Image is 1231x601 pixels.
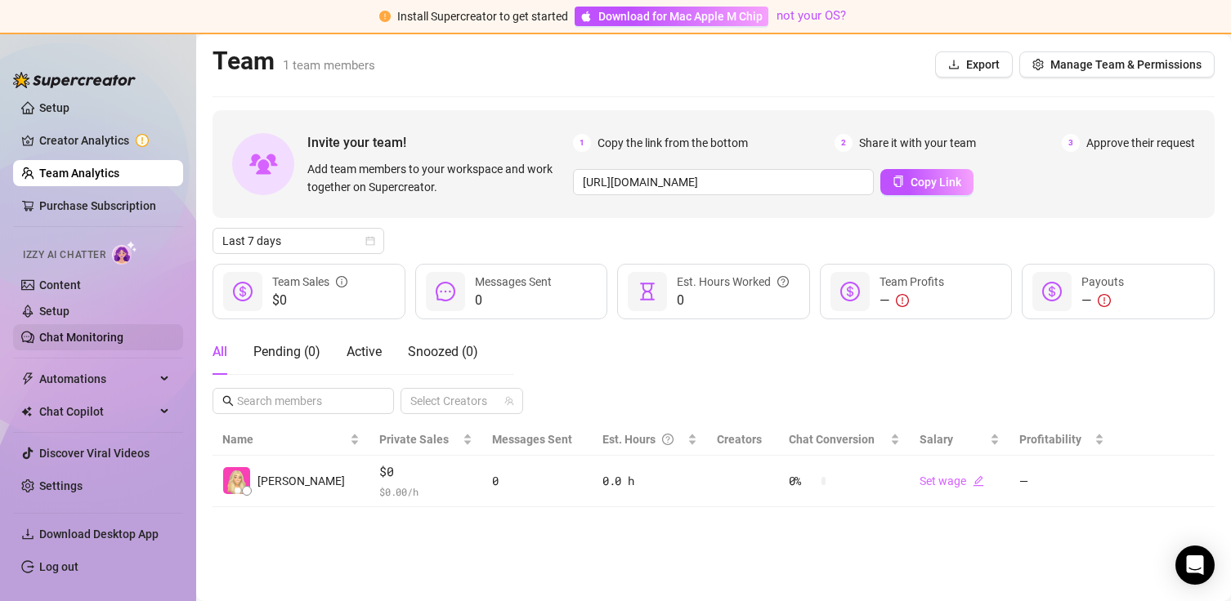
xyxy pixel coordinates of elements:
[257,472,345,490] span: [PERSON_NAME]
[935,51,1013,78] button: Export
[920,433,953,446] span: Salary
[1081,275,1124,288] span: Payouts
[39,560,78,573] a: Log out
[283,58,375,73] span: 1 team members
[253,342,320,362] div: Pending ( 0 )
[39,167,119,180] a: Team Analytics
[379,462,472,482] span: $0
[859,134,976,152] span: Share it with your team
[1019,433,1081,446] span: Profitability
[662,430,674,448] span: question-circle
[1009,456,1114,507] td: —
[598,7,763,25] span: Download for Mac Apple M Chip
[880,275,944,288] span: Team Profits
[39,479,83,492] a: Settings
[222,229,374,253] span: Last 7 days
[237,392,371,410] input: Search members
[677,273,789,291] div: Est. Hours Worked
[21,372,34,385] span: thunderbolt
[213,424,369,456] th: Name
[1042,282,1062,301] span: dollar-circle
[835,134,853,152] span: 2
[408,344,478,359] span: Snoozed ( 0 )
[112,241,137,265] img: AI Chatter
[222,395,234,407] span: search
[39,278,81,292] a: Content
[638,282,657,301] span: hourglass
[896,294,909,307] span: exclamation-circle
[39,305,69,318] a: Setup
[39,366,155,392] span: Automations
[789,433,875,446] span: Chat Conversion
[336,273,347,291] span: info-circle
[13,72,136,88] img: logo-BBDzfeDw.svg
[272,291,347,310] span: $0
[39,528,159,541] span: Download Desktop App
[222,430,347,448] span: Name
[777,8,846,23] a: not your OS?
[966,58,1000,71] span: Export
[602,430,684,448] div: Est. Hours
[911,176,961,189] span: Copy Link
[223,467,250,494] img: Ella Andersonn
[973,475,984,487] span: edit
[475,275,552,288] span: Messages Sent
[1062,134,1080,152] span: 3
[475,291,552,310] span: 0
[492,433,572,446] span: Messages Sent
[379,11,391,22] span: exclamation-circle
[777,273,789,291] span: question-circle
[598,134,748,152] span: Copy the link from the bottom
[307,132,573,153] span: Invite your team!
[379,483,472,500] span: $ 0.00 /h
[21,406,32,417] img: Chat Copilot
[920,474,984,487] a: Set wageedit
[580,11,592,22] span: apple
[213,46,375,77] h2: Team
[39,398,155,425] span: Chat Copilot
[573,134,591,152] span: 1
[880,169,974,195] button: Copy Link
[1175,545,1215,585] div: Open Intercom Messenger
[492,472,583,490] div: 0
[1086,134,1195,152] span: Approve their request
[575,7,768,26] a: Download for Mac Apple M Chip
[307,160,566,196] span: Add team members to your workspace and work together on Supercreator.
[272,273,347,291] div: Team Sales
[39,193,170,219] a: Purchase Subscription
[1019,51,1215,78] button: Manage Team & Permissions
[707,424,778,456] th: Creators
[880,291,944,310] div: —
[1081,291,1124,310] div: —
[1050,58,1202,71] span: Manage Team & Permissions
[39,331,123,344] a: Chat Monitoring
[39,447,150,460] a: Discover Viral Videos
[1032,59,1044,70] span: setting
[948,59,960,70] span: download
[213,342,227,362] div: All
[379,433,449,446] span: Private Sales
[233,282,253,301] span: dollar-circle
[893,176,904,187] span: copy
[1098,294,1111,307] span: exclamation-circle
[23,247,105,263] span: Izzy AI Chatter
[39,127,170,154] a: Creator Analytics exclamation-circle
[504,396,514,406] span: team
[365,236,375,246] span: calendar
[789,472,815,490] span: 0 %
[677,291,789,310] span: 0
[39,101,69,114] a: Setup
[602,472,697,490] div: 0.0 h
[397,10,568,23] span: Install Supercreator to get started
[347,344,382,359] span: Active
[840,282,860,301] span: dollar-circle
[436,282,455,301] span: message
[21,528,34,541] span: download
